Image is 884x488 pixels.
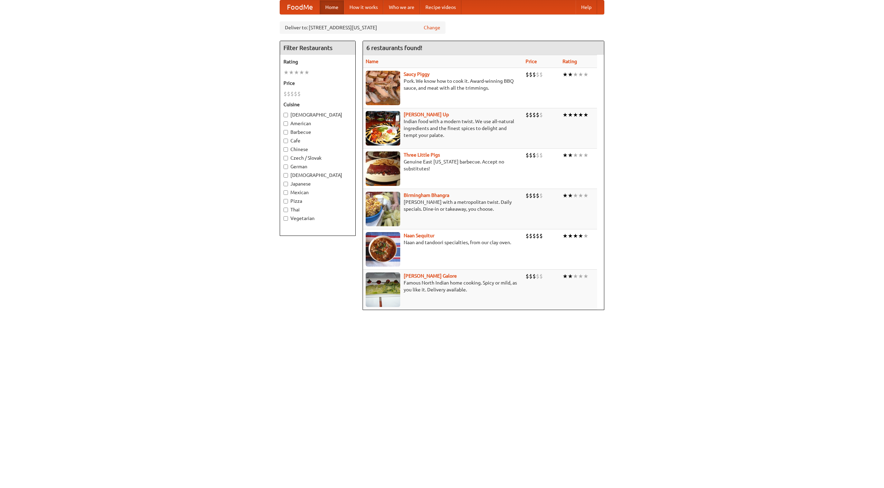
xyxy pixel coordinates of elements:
[404,192,449,198] a: Birmingham Bhangra
[290,90,294,98] li: $
[563,232,568,240] li: ★
[366,239,520,246] p: Naan and tandoori specialties, from our clay oven.
[284,180,352,187] label: Japanese
[583,151,588,159] li: ★
[284,156,288,160] input: Czech / Slovak
[532,111,536,119] li: $
[366,279,520,293] p: Famous North Indian home cooking. Spicy or mild, as you like it. Delivery available.
[284,111,352,118] label: [DEMOGRAPHIC_DATA]
[529,111,532,119] li: $
[284,146,352,153] label: Chinese
[284,215,352,222] label: Vegetarian
[536,71,539,78] li: $
[280,21,445,34] div: Deliver to: [STREET_ADDRESS][US_STATE]
[529,232,532,240] li: $
[366,78,520,91] p: Pork. We know how to cook it. Award-winning BBQ sauce, and meat with all the trimmings.
[420,0,461,14] a: Recipe videos
[284,206,352,213] label: Thai
[284,163,352,170] label: German
[284,155,352,161] label: Czech / Slovak
[578,192,583,199] li: ★
[573,232,578,240] li: ★
[526,192,529,199] li: $
[404,152,440,158] a: Three Little Pigs
[366,118,520,139] p: Indian food with a modern twist. We use all-natural ingredients and the finest spices to delight ...
[366,232,400,267] img: naansequitur.jpg
[404,71,430,77] a: Saucy Piggy
[526,232,529,240] li: $
[526,151,529,159] li: $
[568,192,573,199] li: ★
[284,198,352,205] label: Pizza
[287,90,290,98] li: $
[568,151,573,159] li: ★
[532,151,536,159] li: $
[383,0,420,14] a: Who we are
[578,232,583,240] li: ★
[529,272,532,280] li: $
[284,189,352,196] label: Mexican
[284,121,288,126] input: American
[404,112,449,117] a: [PERSON_NAME] Up
[284,139,288,143] input: Cafe
[536,111,539,119] li: $
[366,151,400,186] img: littlepigs.jpg
[284,182,288,186] input: Japanese
[563,151,568,159] li: ★
[536,272,539,280] li: $
[573,71,578,78] li: ★
[304,69,309,76] li: ★
[284,90,287,98] li: $
[366,192,400,226] img: bhangra.jpg
[536,192,539,199] li: $
[532,71,536,78] li: $
[294,90,297,98] li: $
[576,0,597,14] a: Help
[539,111,543,119] li: $
[526,111,529,119] li: $
[284,199,288,203] input: Pizza
[583,272,588,280] li: ★
[573,111,578,119] li: ★
[539,272,543,280] li: $
[529,151,532,159] li: $
[366,59,378,64] a: Name
[284,173,288,178] input: [DEMOGRAPHIC_DATA]
[284,113,288,117] input: [DEMOGRAPHIC_DATA]
[583,192,588,199] li: ★
[284,216,288,221] input: Vegetarian
[536,232,539,240] li: $
[563,71,568,78] li: ★
[532,272,536,280] li: $
[578,272,583,280] li: ★
[284,165,288,169] input: German
[280,0,320,14] a: FoodMe
[583,71,588,78] li: ★
[404,273,457,279] b: [PERSON_NAME] Galore
[573,151,578,159] li: ★
[366,44,422,51] ng-pluralize: 6 restaurants found!
[284,120,352,127] label: American
[526,71,529,78] li: $
[284,58,352,65] h5: Rating
[578,71,583,78] li: ★
[284,129,352,136] label: Barbecue
[578,151,583,159] li: ★
[366,71,400,105] img: saucy.jpg
[366,199,520,212] p: [PERSON_NAME] with a metropolitan twist. Daily specials. Dine-in or takeaway, you choose.
[529,71,532,78] li: $
[299,69,304,76] li: ★
[563,59,577,64] a: Rating
[366,272,400,307] img: currygalore.jpg
[573,192,578,199] li: ★
[284,137,352,144] label: Cafe
[284,69,289,76] li: ★
[404,233,434,238] a: Naan Sequitur
[573,272,578,280] li: ★
[529,192,532,199] li: $
[578,111,583,119] li: ★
